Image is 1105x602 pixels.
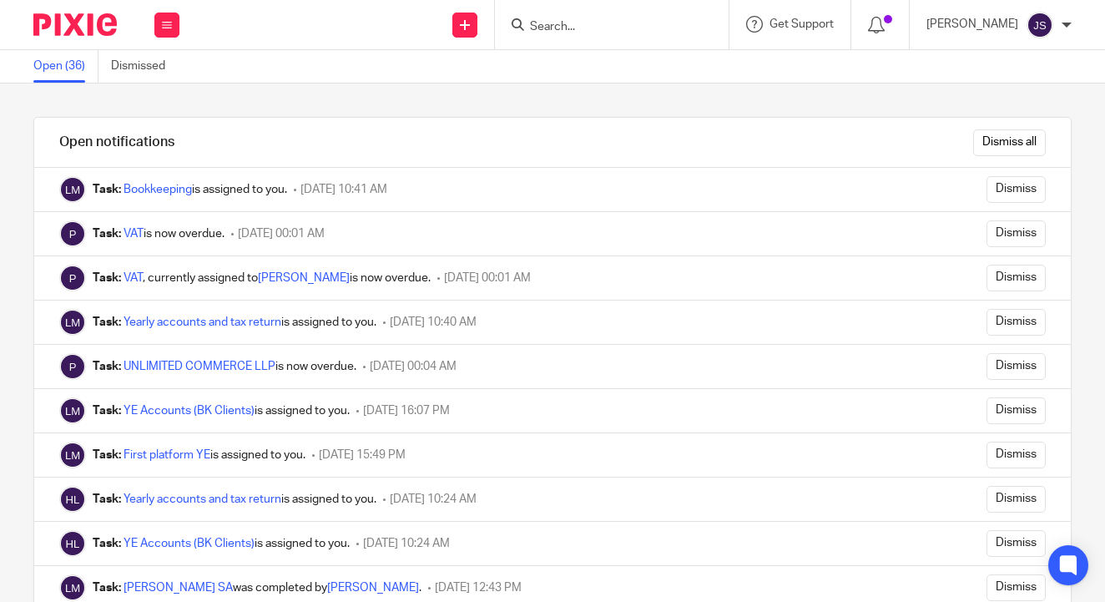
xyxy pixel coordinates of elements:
span: [DATE] 10:41 AM [300,184,387,195]
img: Lorelle Marnoch [59,309,86,336]
input: Search [528,20,679,35]
img: Pixie [33,13,117,36]
span: [DATE] 00:01 AM [444,272,531,284]
input: Dismiss [986,442,1046,468]
b: Task: [93,449,121,461]
img: Pixie [59,265,86,291]
input: Dismiss all [973,129,1046,156]
b: Task: [93,582,121,594]
img: Harrison Louca [59,486,86,513]
img: Harrison Louca [59,530,86,557]
a: VAT [124,228,144,240]
input: Dismiss [986,220,1046,247]
div: is assigned to you. [93,314,376,331]
span: Get Support [769,18,834,30]
img: Lorelle Marnoch [59,442,86,468]
b: Task: [93,272,121,284]
img: Pixie [59,353,86,380]
input: Dismiss [986,574,1046,601]
div: is assigned to you. [93,535,350,552]
input: Dismiss [986,486,1046,513]
div: is assigned to you. [93,491,376,508]
div: is assigned to you. [93,181,287,198]
input: Dismiss [986,530,1046,557]
span: [DATE] 00:01 AM [238,228,325,240]
a: UNLIMITED COMMERCE LLP [124,361,275,372]
img: Pixie [59,220,86,247]
a: First platform YE [124,449,210,461]
span: [DATE] 16:07 PM [363,405,450,417]
a: Yearly accounts and tax return [124,316,281,328]
input: Dismiss [986,309,1046,336]
a: [PERSON_NAME] SA [124,582,233,594]
p: [PERSON_NAME] [926,16,1018,33]
a: Bookkeeping [124,184,192,195]
div: , currently assigned to is now overdue. [93,270,431,286]
input: Dismiss [986,265,1046,291]
div: is assigned to you. [93,447,305,463]
a: [PERSON_NAME] [327,582,419,594]
a: Yearly accounts and tax return [124,493,281,505]
b: Task: [93,184,121,195]
div: is now overdue. [93,225,225,242]
span: [DATE] 15:49 PM [319,449,406,461]
span: [DATE] 12:43 PM [435,582,522,594]
a: Open (36) [33,50,98,83]
b: Task: [93,228,121,240]
span: [DATE] 10:24 AM [363,538,450,549]
input: Dismiss [986,397,1046,424]
a: [PERSON_NAME] [258,272,350,284]
h1: Open notifications [59,134,174,151]
div: is now overdue. [93,358,356,375]
img: Lorelle Marnoch [59,574,86,601]
span: [DATE] 00:04 AM [370,361,457,372]
b: Task: [93,316,121,328]
span: [DATE] 10:24 AM [390,493,477,505]
a: YE Accounts (BK Clients) [124,405,255,417]
a: Dismissed [111,50,178,83]
img: svg%3E [1027,12,1053,38]
b: Task: [93,493,121,505]
img: Lorelle Marnoch [59,176,86,203]
div: was completed by . [93,579,421,596]
span: [DATE] 10:40 AM [390,316,477,328]
b: Task: [93,538,121,549]
b: Task: [93,405,121,417]
a: YE Accounts (BK Clients) [124,538,255,549]
div: is assigned to you. [93,402,350,419]
img: Lorelle Marnoch [59,397,86,424]
input: Dismiss [986,176,1046,203]
b: Task: [93,361,121,372]
input: Dismiss [986,353,1046,380]
a: VAT [124,272,143,284]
